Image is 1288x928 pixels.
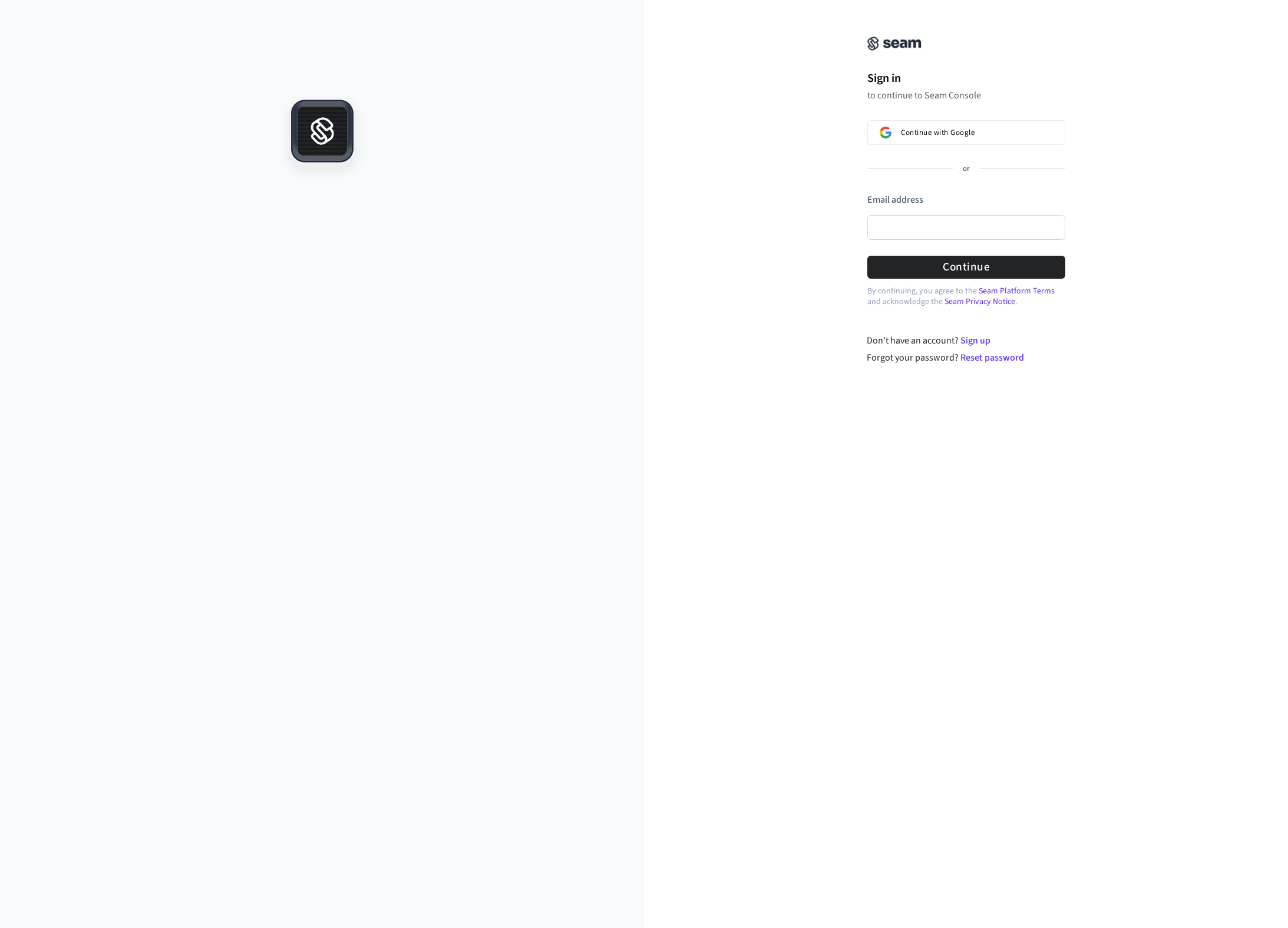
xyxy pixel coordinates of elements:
label: Email address [867,193,923,206]
div: Forgot your password? [867,351,1065,365]
a: Seam Privacy Notice [944,296,1015,308]
a: Reset password [960,351,1024,364]
img: Sign in with Google [880,127,891,138]
button: Sign in with GoogleContinue with Google [867,120,1065,145]
a: Sign up [960,334,990,347]
p: to continue to Seam Console [867,90,1065,101]
p: By continuing, you agree to the and acknowledge the . [867,286,1065,307]
h1: Sign in [867,70,1065,87]
p: or [963,164,970,174]
button: Continue [867,256,1065,279]
a: Seam Platform Terms [979,285,1055,297]
div: Don't have an account? [867,333,1065,348]
img: Seam Console [867,37,922,51]
span: Continue with Google [901,128,975,137]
